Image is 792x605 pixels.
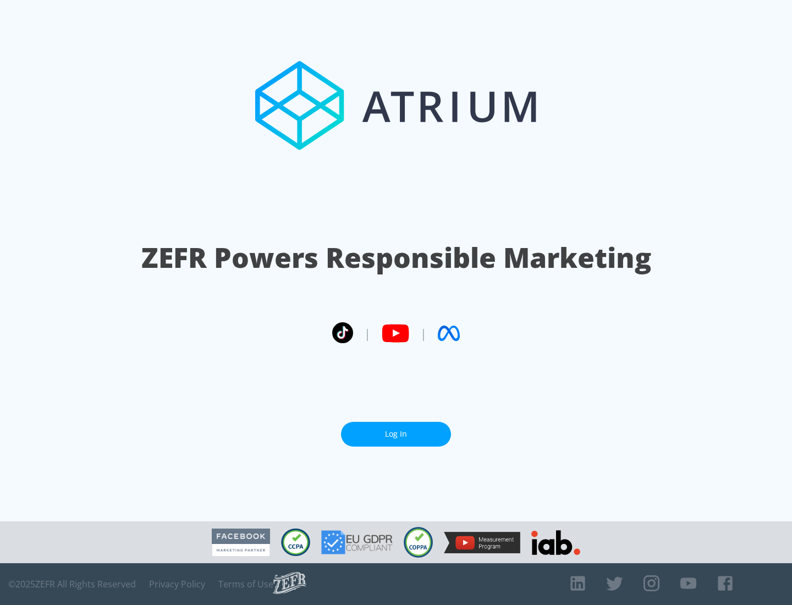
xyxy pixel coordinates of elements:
span: | [420,325,427,342]
img: COPPA Compliant [404,527,433,558]
span: © 2025 ZEFR All Rights Reserved [8,579,136,590]
a: Log In [341,422,451,447]
img: Facebook Marketing Partner [212,529,270,557]
a: Terms of Use [218,579,273,590]
span: | [364,325,371,342]
img: CCPA Compliant [281,529,310,556]
img: IAB [531,530,580,555]
img: GDPR Compliant [321,530,393,554]
h1: ZEFR Powers Responsible Marketing [141,239,651,277]
a: Privacy Policy [149,579,205,590]
img: YouTube Measurement Program [444,532,520,553]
